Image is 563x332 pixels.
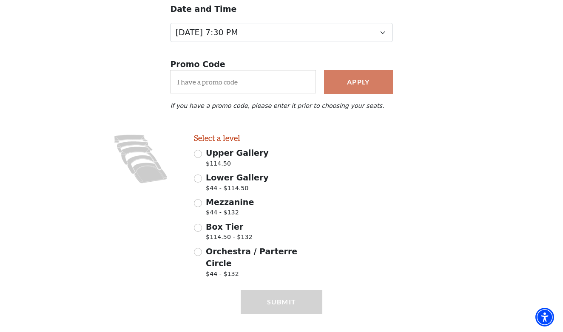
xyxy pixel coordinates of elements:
[206,159,269,171] span: $114.50
[206,247,297,268] span: Orchestra / Parterre Circle
[206,222,243,231] span: Box Tier
[206,173,269,182] span: Lower Gallery
[194,133,323,143] h2: Select a level
[170,102,392,109] p: If you have a promo code, please enter it prior to choosing your seats.
[170,58,392,70] p: Promo Code
[206,270,322,281] span: $44 - $132
[206,208,254,219] span: $44 - $132
[170,3,392,15] p: Date and Time
[206,148,269,158] span: Upper Gallery
[206,184,269,195] span: $44 - $114.50
[170,70,316,93] input: I have a promo code
[206,197,254,207] span: Mezzanine
[206,233,252,244] span: $114.50 - $132
[535,308,554,326] div: Accessibility Menu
